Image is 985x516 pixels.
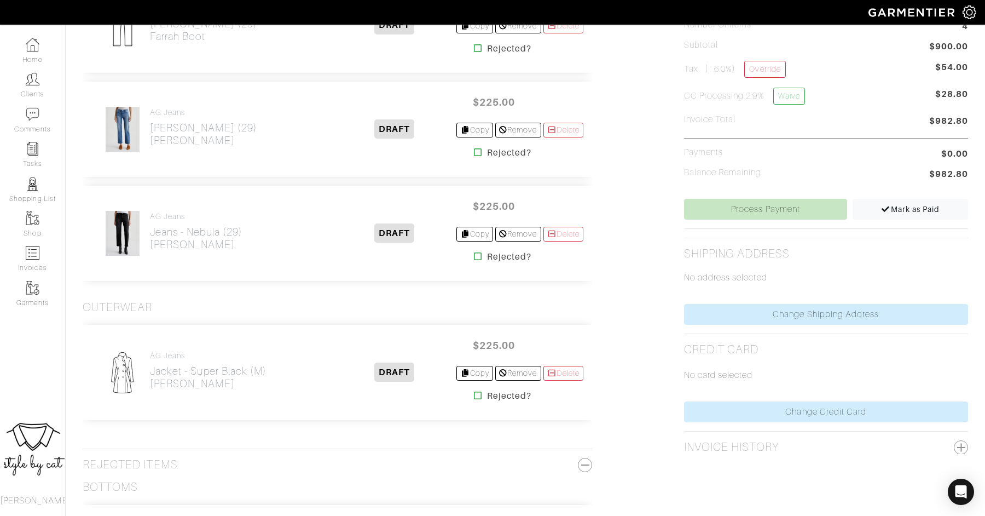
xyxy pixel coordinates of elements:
[461,194,526,218] span: $225.00
[26,107,39,121] img: comment-icon-a0a6a9ef722e966f86d9cbdc48e553b5cf19dbc54f86b18d962a5391bc8f6eb6.png
[543,227,584,242] a: Delete
[948,479,974,505] div: Open Intercom Messenger
[150,108,257,117] h4: AG Jeans
[684,271,968,284] p: No address selected
[26,142,39,156] img: reminder-icon-8004d30b9f0a5d33ae49ab947aed9ed385cf756f9e5892f1edd6e32f2345188e.png
[684,440,779,454] h2: Invoice History
[963,5,976,19] img: gear-icon-white-bd11855cb880d31180b6d7d6211b90ccbf57a29d726f0c71d8c61bd08dd39cc2.png
[83,301,152,314] h3: Outerwear
[150,108,257,147] a: AG Jeans [PERSON_NAME] (29)[PERSON_NAME]
[853,199,968,220] a: Mark as Paid
[941,147,968,160] span: $0.00
[684,20,752,30] h5: Number of Items
[543,366,584,381] a: Delete
[83,480,138,494] h3: Bottoms
[929,114,968,129] span: $982.80
[495,19,541,33] a: Remove
[150,351,266,390] a: AG Jeans Jacket - super black (M)[PERSON_NAME]
[684,343,759,357] h2: Credit Card
[495,123,541,137] a: Remove
[487,250,531,263] strong: Rejected?
[684,168,762,178] h5: Balance Remaining
[456,227,493,242] a: Copy
[374,363,414,382] span: DRAFT
[100,349,146,395] img: Womens_Jacket-ccb3f6faf150426df07f17896d38fcf5e7bdc1e30221ad0f3ad72503f7f20fa8.png
[487,389,531,403] strong: Rejected?
[456,366,493,381] a: Copy
[150,18,257,43] h2: [PERSON_NAME] (29) Farrah Boot
[684,88,805,105] h5: CC Processing 2.9%
[26,72,39,86] img: clients-icon-6bae9207a08558b7cb47a8932f037763ab4055f8c8b6bfacd5dc20c3e0201464.png
[684,61,786,78] h5: Tax ( : 6.0%)
[935,61,968,74] span: $54.00
[456,123,493,137] a: Copy
[150,212,242,221] h4: AG Jeans
[461,334,526,357] span: $225.00
[881,205,940,214] span: Mark as Paid
[374,119,414,139] span: DRAFT
[461,90,526,114] span: $225.00
[456,19,493,33] a: Copy
[863,3,963,22] img: garmentier-logo-header-white-b43fb05a5012e4ada735d5af1a66efaba907eab6374d6393d1fbf88cb4ef424d.png
[543,19,584,33] a: Delete
[495,227,541,242] a: Remove
[543,123,584,137] a: Delete
[684,304,968,325] a: Change Shipping Address
[487,42,531,55] strong: Rejected?
[935,88,968,109] span: $28.80
[744,61,785,78] a: Override
[150,122,257,147] h2: [PERSON_NAME] (29) [PERSON_NAME]
[374,15,414,35] span: DRAFT
[684,40,718,50] h5: Subtotal
[684,402,968,422] a: Change Credit Card
[26,211,39,225] img: garments-icon-b7da505a4dc4fd61783c78ac3ca0ef83fa9d6f193b1c9dc38574b1d14d53ca28.png
[150,212,242,251] a: AG Jeans Jeans - nebula (29)[PERSON_NAME]
[26,246,39,260] img: orders-icon-0abe47150d42831381b5fb84f609e132dff9fe21cb692f30cb5eec754e2cba89.png
[684,247,790,261] h2: Shipping Address
[684,114,736,125] h5: Invoice Total
[26,38,39,51] img: dashboard-icon-dbcd8f5a0b271acd01030246c82b418ddd0df26cd7fceb0bd07c9910d44c42f6.png
[150,365,266,390] h2: Jacket - super black (M) [PERSON_NAME]
[83,458,592,472] h3: Rejected Items
[929,168,968,182] span: $982.80
[105,210,140,256] img: brinley-mid-rise-straight-mms1f26nebl_3_250813065838.jpeg
[150,226,242,251] h2: Jeans - nebula (29) [PERSON_NAME]
[150,351,266,360] h4: AG Jeans
[105,106,140,152] img: brinley-mid-rise-straight-vst1f26iris_3_250626054352.jpeg
[487,146,531,159] strong: Rejected?
[684,199,848,220] a: Process Payment
[684,369,968,382] p: No card selected
[26,177,39,191] img: stylists-icon-eb353228a002819b7ec25b43dbf5f0378dd9e0616d9560372ff212230b889e62.png
[100,2,146,48] img: Womens_Jeans-2507270ba29bcb750c7657eb757a016623e413ef5f06a232edca91e55572e71d.png
[962,20,968,35] span: 4
[684,147,723,158] h5: Payments
[26,281,39,295] img: garments-icon-b7da505a4dc4fd61783c78ac3ca0ef83fa9d6f193b1c9dc38574b1d14d53ca28.png
[374,223,414,243] span: DRAFT
[929,40,968,55] span: $900.00
[773,88,805,105] a: Waive
[495,366,541,381] a: Remove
